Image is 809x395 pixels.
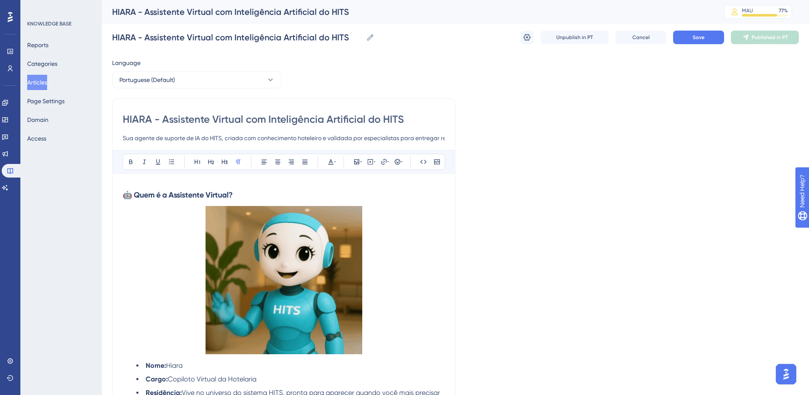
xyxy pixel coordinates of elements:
[632,34,650,41] span: Cancel
[123,133,445,143] input: Article Description
[6,3,22,20] button: go back
[31,194,163,220] div: eu adicionei o ícone no canto inferior esquerdo da tela
[123,190,233,200] strong: 🤖 Quem é a Assistente Virtual?
[41,4,51,11] h1: UG
[21,166,74,172] b: Hoje mais tarde
[14,157,132,173] div: Quando a equipa estará de volta: 🕒
[146,275,159,288] button: Enviar mensagem…
[7,114,163,194] div: UG diz…
[615,31,666,44] button: Cancel
[27,56,57,71] button: Categories
[132,66,156,75] div: Bom dia
[31,222,163,257] div: porém eu precisava do código para acionar essa fucnionalidade em um menu
[168,375,257,383] span: Copiloto Virtual da Hotelaria
[146,361,166,370] strong: Nome:
[37,227,156,252] div: porém eu precisava do código para acionar essa fucnionalidade em um menu
[752,34,788,41] span: Published in PT
[40,278,47,285] button: Carregar anexo
[20,2,53,12] span: Need Help?
[146,375,168,383] strong: Cargo:
[112,58,141,68] span: Language
[27,112,48,127] button: Domain
[693,34,705,41] span: Save
[117,257,163,276] div: é possível?
[14,136,130,152] b: [PERSON_NAME][EMAIL_ADDRESS][DOMAIN_NAME]
[779,7,788,14] div: 77 %
[7,257,163,286] div: Bruna diz…
[31,81,163,107] div: estou utilizando o módulo de inteligencia artificial de vocês
[27,20,71,27] div: KNOWLEDGE BASE
[14,119,132,152] div: Receberá respostas aqui ou no seu e-mail: ✉️
[7,81,163,114] div: Bruna diz…
[37,199,156,215] div: eu adicionei o ícone no canto inferior esquerdo da tela
[541,31,609,44] button: Unpublish in PT
[112,71,282,88] button: Portuguese (Default)
[166,361,183,370] span: Hiara
[27,75,47,90] button: Articles
[27,93,65,109] button: Page Settings
[112,31,363,43] input: Article Name
[7,260,163,275] textarea: Envie uma mensagem...
[673,31,724,44] button: Save
[112,6,703,18] div: HIARA - Assistente Virtual com Inteligência Artificial do HITS
[24,5,38,18] img: Profile image for UG
[27,37,48,53] button: Reports
[731,31,799,44] button: Published in PT
[41,11,125,19] p: A equipa também pode ajudar
[27,278,34,285] button: Seletor de Gif
[37,86,156,102] div: estou utilizando o módulo de inteligencia artificial de vocês
[149,3,164,19] div: Fechar
[556,34,593,41] span: Unpublish in PT
[742,7,753,14] div: MAU
[7,114,139,179] div: Receberá respostas aqui ou no seu e-mail:✉️[PERSON_NAME][EMAIL_ADDRESS][DOMAIN_NAME]Quando a equi...
[7,194,163,221] div: Bruna diz…
[133,3,149,20] button: Início
[7,222,163,258] div: Bruna diz…
[119,75,175,85] span: Portuguese (Default)
[123,113,445,126] input: Article Title
[773,361,799,387] iframe: UserGuiding AI Assistant Launcher
[7,61,163,81] div: Bruna diz…
[14,180,49,185] div: UG • Há 1min
[125,61,163,80] div: Bom dia
[13,278,20,285] button: Seletor de emoji
[27,131,46,146] button: Access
